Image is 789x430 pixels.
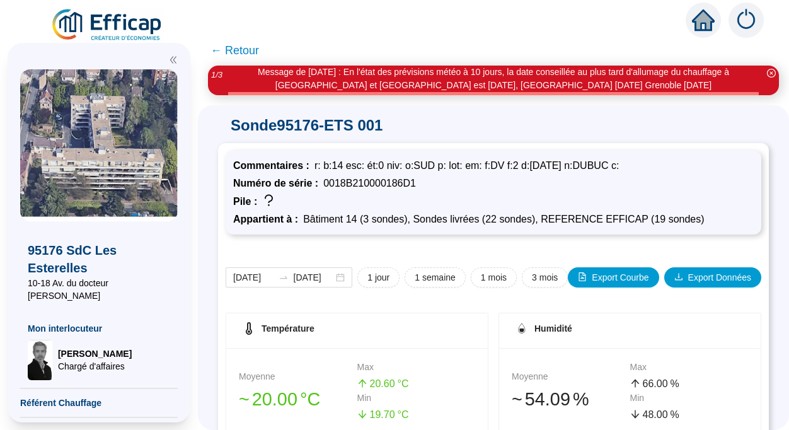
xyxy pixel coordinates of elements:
[481,271,507,284] span: 1 mois
[262,194,275,207] span: question
[233,271,274,284] input: Date de début
[323,178,416,189] span: 0018B210000186D1
[471,267,517,288] button: 1 mois
[357,378,367,388] span: arrow-up
[512,370,630,383] div: Moyenne
[272,389,297,409] span: .00
[357,409,367,419] span: arrow-down
[664,267,761,288] button: Export Données
[688,271,751,284] span: Export Données
[28,340,53,380] img: Chargé d'affaires
[294,271,334,284] input: Date de fin
[370,378,381,389] span: 20
[58,360,132,373] span: Chargé d'affaires
[522,267,568,288] button: 3 mois
[300,386,320,413] span: °C
[28,241,170,277] span: 95176 SdC Les Esterelles
[357,392,476,405] div: Min
[228,66,759,92] div: Message de [DATE] : En l'état des prévisions météo à 10 jours, la date conseillée au plus tard d'...
[210,42,259,59] span: ← Retour
[169,55,178,64] span: double-left
[239,370,357,383] div: Moyenne
[50,8,164,43] img: efficap energie logo
[233,196,262,207] span: Pile :
[568,267,659,288] button: Export Courbe
[534,323,572,334] span: Humidité
[28,277,170,302] span: 10-18 Av. du docteur [PERSON_NAME]
[262,323,314,334] span: Température
[415,271,456,284] span: 1 semaine
[381,409,395,420] span: .70
[211,70,222,79] i: 1 / 3
[233,160,314,171] span: Commentaires :
[545,389,570,409] span: .09
[405,267,466,288] button: 1 semaine
[367,271,389,284] span: 1 jour
[630,392,749,405] div: Min
[381,378,395,389] span: .60
[512,386,522,413] span: 󠁾~
[573,386,589,413] span: %
[643,378,654,389] span: 66
[279,272,289,282] span: swap-right
[767,69,776,78] span: close-circle
[532,271,558,284] span: 3 mois
[398,407,409,422] span: °C
[654,378,667,389] span: .00
[218,115,769,136] span: Sonde 95176-ETS 001
[357,361,476,374] div: Max
[314,160,619,171] span: r: b:14 esc: ét:0 niv: o:SUD p: lot: em: f:DV f:2 d:[DATE] n:DUBUC c:
[28,322,170,335] span: Mon interlocuteur
[58,347,132,360] span: [PERSON_NAME]
[643,409,654,420] span: 48
[279,272,289,282] span: to
[692,9,715,32] span: home
[729,3,764,38] img: alerts
[303,214,704,224] span: Bâtiment 14 (3 sondes), Sondes livrées (22 sondes), REFERENCE EFFICAP (19 sondes)
[233,178,323,189] span: Numéro de série :
[20,397,178,409] span: Référent Chauffage
[630,409,640,419] span: arrow-down
[357,267,400,288] button: 1 jour
[233,214,303,224] span: Appartient à :
[239,386,250,413] span: 󠁾~
[398,376,409,392] span: °C
[370,409,381,420] span: 19
[671,407,679,422] span: %
[671,376,679,392] span: %
[252,389,272,409] span: 20
[654,409,667,420] span: .00
[525,389,545,409] span: 54
[674,272,683,281] span: download
[592,271,648,284] span: Export Courbe
[630,361,749,374] div: Max
[630,378,640,388] span: arrow-up
[578,272,587,281] span: file-image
